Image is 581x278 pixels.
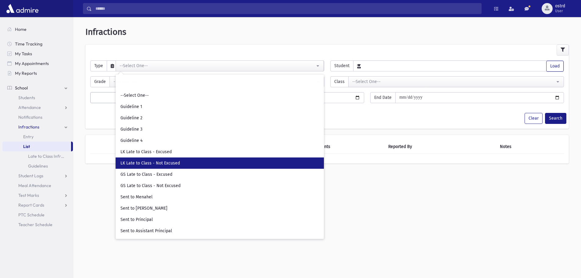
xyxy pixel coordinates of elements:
[109,76,324,87] button: --Select One--
[15,51,32,56] span: My Tasks
[120,115,142,121] span: Guideline 2
[2,200,73,210] a: Report Cards
[94,94,160,101] div: Quick Fill
[120,194,152,200] span: Sent to Menahel
[2,151,73,161] a: Late to Class Infraction
[23,134,34,139] span: Entry
[2,190,73,200] a: Test Marks
[15,27,27,32] span: Home
[120,160,180,166] span: LK Late to Class - Not Excused
[2,161,73,171] a: Guidelines
[120,104,142,110] span: Guideline 1
[18,173,43,179] span: Student Logs
[118,78,321,88] input: Search
[314,140,385,154] th: Points
[18,124,39,130] span: Infractions
[2,132,73,142] a: Entry
[120,92,149,99] span: --Select One--
[2,39,73,49] a: Time Tracking
[18,105,41,110] span: Attendance
[352,78,555,85] div: --Select One--
[18,193,39,198] span: Test Marks
[92,3,481,14] input: Search
[116,60,324,71] button: --Select One--
[18,183,51,188] span: Meal Attendance
[2,181,73,190] a: Meal Attendance
[120,126,142,132] span: Guideline 3
[15,41,42,47] span: Time Tracking
[120,138,142,144] span: Guideline 4
[330,76,349,87] span: Class
[555,4,565,9] span: ostrd
[2,142,71,151] a: List
[18,212,45,218] span: PTC Schedule
[555,9,565,13] span: User
[90,76,110,87] span: Grade
[113,78,315,85] div: --Select One--
[545,113,566,124] button: Search
[546,61,564,72] button: Load
[2,112,73,122] a: Notifications
[348,76,564,87] button: --Select One--
[120,205,167,211] span: Sent to [PERSON_NAME]
[2,122,73,132] a: Infractions
[2,210,73,220] a: PTC Schedule
[15,70,37,76] span: My Reports
[120,183,181,189] span: GS Late to Class - Not Excused
[2,68,73,78] a: My Reports
[2,93,73,103] a: Students
[120,171,172,178] span: GS Late to Class - Excused
[2,103,73,112] a: Attendance
[2,83,73,93] a: School
[18,95,35,100] span: Students
[23,144,30,149] span: List
[370,92,396,103] span: End Date
[2,171,73,181] a: Student Logs
[15,61,49,66] span: My Appointments
[2,49,73,59] a: My Tasks
[15,85,28,91] span: School
[18,114,42,120] span: Notifications
[90,60,107,71] span: Type
[525,113,543,124] button: Clear
[90,92,164,103] button: Quick Fill
[120,63,315,69] div: --Select One--
[385,140,496,154] th: Reported By
[330,60,353,71] span: Student
[120,228,172,234] span: Sent to Assistant Principal
[5,2,40,15] img: AdmirePro
[2,59,73,68] a: My Appointments
[2,24,73,34] a: Home
[2,220,73,229] a: Teacher Schedule
[85,27,126,37] span: Infractions
[120,217,153,223] span: Sent to Principal
[120,149,172,155] span: LK Late to Class - Excused
[496,140,564,154] th: Notes
[18,202,44,208] span: Report Cards
[18,222,52,227] span: Teacher Schedule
